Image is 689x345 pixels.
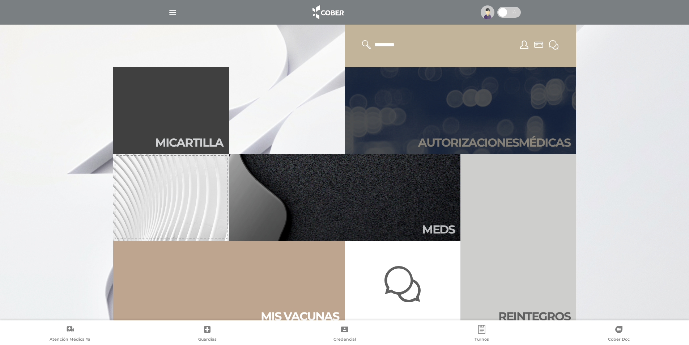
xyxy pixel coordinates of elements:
a: Reintegros [460,154,576,328]
a: Credencial [276,325,413,344]
h2: Mi car tilla [155,136,223,150]
a: Turnos [413,325,550,344]
span: Credencial [333,337,356,343]
a: Guardias [139,325,276,344]
span: Turnos [475,337,489,343]
h2: Mis vacu nas [261,310,339,323]
img: profile-placeholder.svg [481,5,494,19]
h2: Meds [422,223,455,236]
a: Autorizacionesmédicas [345,67,576,154]
a: Atención Médica Ya [1,325,139,344]
img: Cober_menu-lines-white.svg [168,8,177,17]
a: Cober Doc [550,325,688,344]
img: logo_cober_home-white.png [309,4,346,21]
a: Mis vacunas [113,241,345,328]
span: Cober Doc [608,337,630,343]
span: Guardias [198,337,217,343]
a: Meds [229,154,460,241]
h2: Autori zaciones médicas [418,136,570,150]
h2: Rein te gros [498,310,570,323]
a: Micartilla [113,67,229,154]
span: Atención Médica Ya [50,337,90,343]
